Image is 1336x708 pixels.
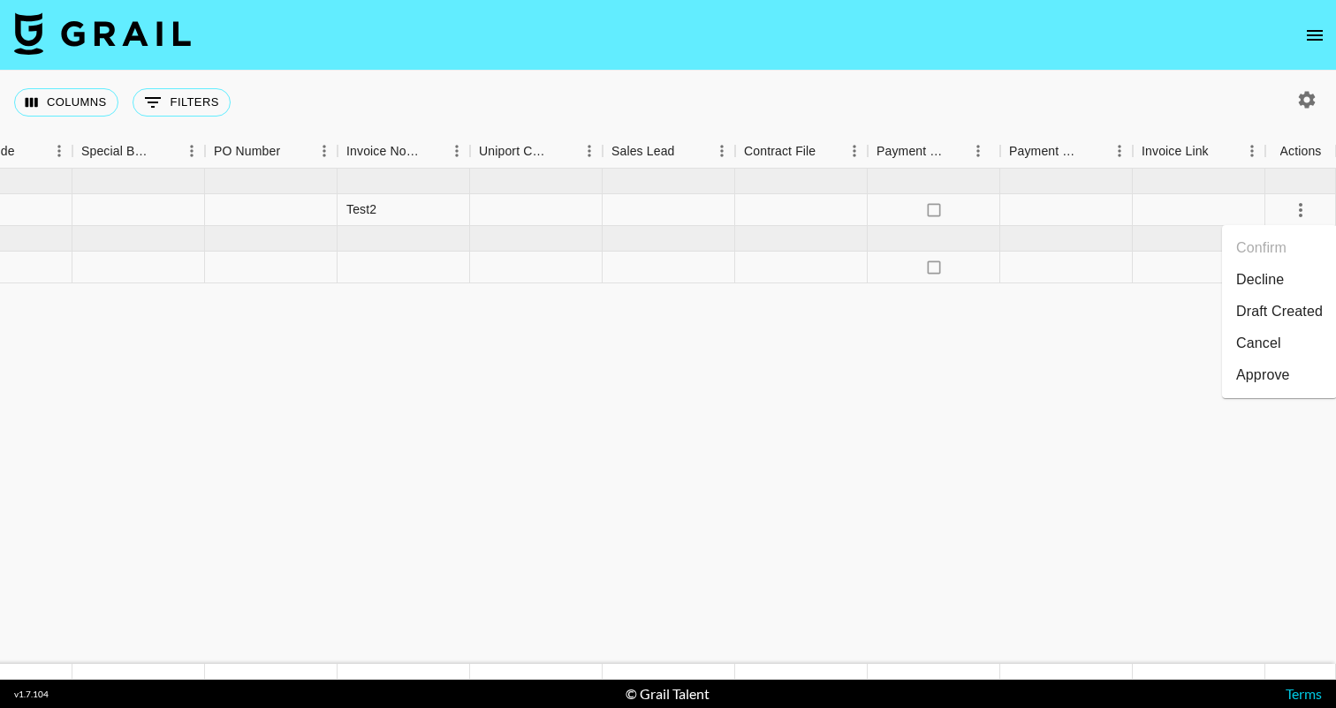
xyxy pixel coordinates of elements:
button: Menu [178,138,205,164]
div: Payment Sent [877,134,945,169]
div: Payment Sent Date [1000,134,1133,169]
button: Menu [1106,138,1133,164]
div: Invoice Link [1142,134,1209,169]
button: Sort [551,139,576,163]
div: Actions [1280,134,1322,169]
a: Terms [1286,685,1322,702]
div: v 1.7.104 [14,689,49,700]
div: Sales Lead [611,134,675,169]
button: Sort [1209,139,1234,163]
div: Actions [1265,134,1336,169]
div: Invoice Link [1133,134,1265,169]
div: Uniport Contact Email [470,134,603,169]
button: Menu [965,138,991,164]
div: Uniport Contact Email [479,134,551,169]
div: Invoice Notes [338,134,470,169]
div: Contract File [735,134,868,169]
button: Sort [419,139,444,163]
button: Sort [816,139,840,163]
div: PO Number [214,134,280,169]
div: Contract File [744,134,816,169]
button: Sort [154,139,178,163]
div: Special Booking Type [81,134,154,169]
button: Sort [1082,139,1106,163]
div: © Grail Talent [626,685,710,703]
div: Special Booking Type [72,134,205,169]
button: Sort [15,139,40,163]
button: select merge strategy [1286,195,1316,225]
button: Select columns [14,88,118,117]
button: Show filters [133,88,231,117]
button: Menu [1239,138,1265,164]
div: Invoice Notes [346,134,419,169]
button: Menu [841,138,868,164]
button: open drawer [1297,18,1332,53]
button: Menu [576,138,603,164]
button: Menu [709,138,735,164]
div: Sales Lead [603,134,735,169]
div: PO Number [205,134,338,169]
div: Approve [1236,365,1290,386]
button: Menu [311,138,338,164]
button: Menu [46,138,72,164]
div: Test2 [346,200,376,218]
button: Sort [675,139,700,163]
button: Sort [945,139,970,163]
button: Sort [280,139,305,163]
img: Grail Talent [14,12,191,55]
button: Menu [444,138,470,164]
div: Payment Sent [868,134,1000,169]
div: Payment Sent Date [1009,134,1082,169]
